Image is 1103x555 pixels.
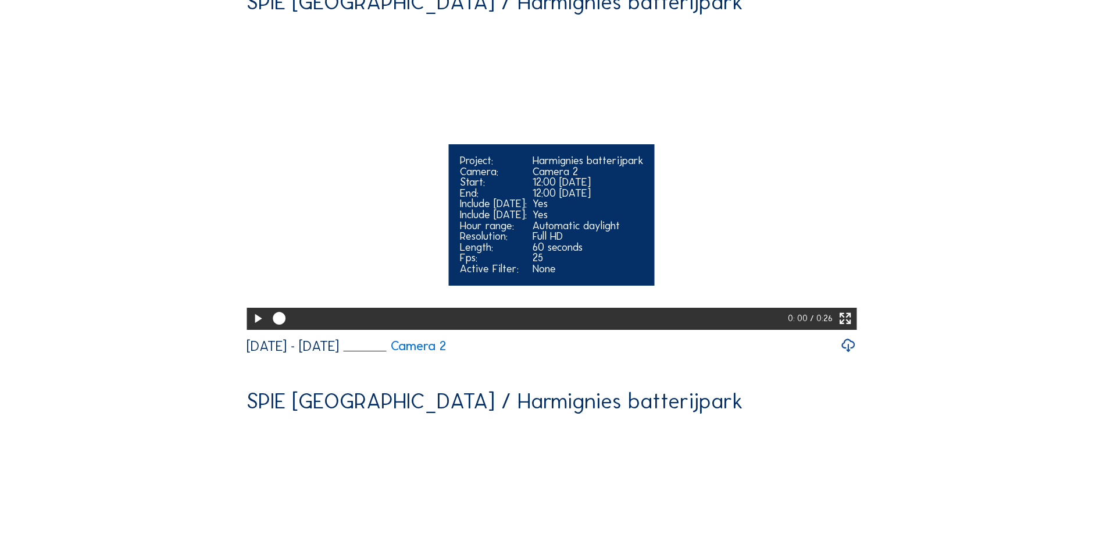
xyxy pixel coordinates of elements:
[247,339,339,353] div: [DATE] - [DATE]
[533,166,644,177] div: Camera 2
[533,231,644,242] div: Full HD
[460,242,527,253] div: Length:
[533,188,644,199] div: 12:00 [DATE]
[460,264,527,275] div: Active Filter:
[460,209,527,220] div: Include [DATE]:
[460,220,527,232] div: Hour range:
[460,252,527,264] div: Fps:
[460,188,527,199] div: End:
[344,340,447,353] a: Camera 2
[533,198,644,209] div: Yes
[460,198,527,209] div: Include [DATE]:
[533,155,644,166] div: Harmignies batterijpark
[460,166,527,177] div: Camera:
[533,242,644,253] div: 60 seconds
[788,308,810,330] div: 0: 00
[810,308,833,330] div: / 0:26
[460,155,527,166] div: Project:
[533,252,644,264] div: 25
[533,177,644,188] div: 12:00 [DATE]
[460,177,527,188] div: Start:
[247,23,856,328] video: Your browser does not support the video tag.
[533,220,644,232] div: Automatic daylight
[247,390,743,412] div: SPIE [GEOGRAPHIC_DATA] / Harmignies batterijpark
[533,264,644,275] div: None
[460,231,527,242] div: Resolution:
[533,209,644,220] div: Yes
